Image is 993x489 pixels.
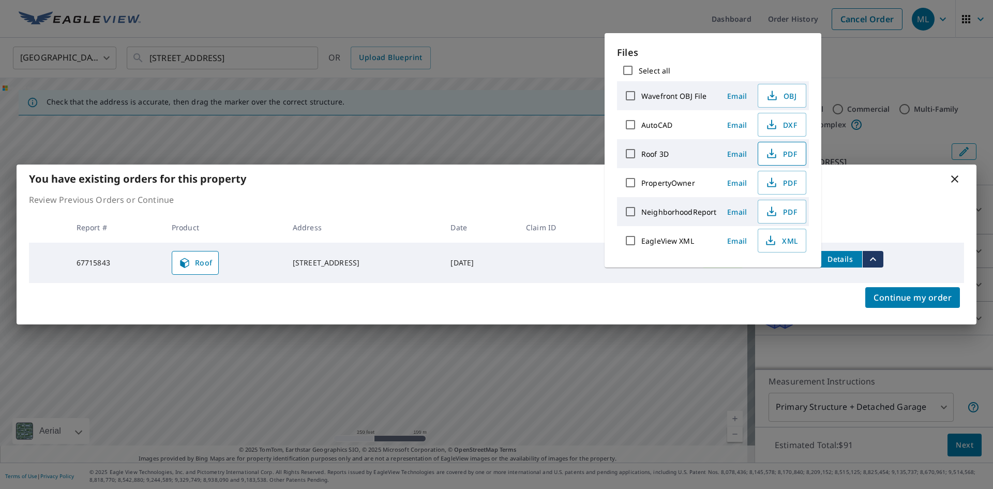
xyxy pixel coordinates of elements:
label: NeighborhoodReport [641,207,716,217]
label: Wavefront OBJ File [641,91,706,101]
button: PDF [758,171,806,195]
button: detailsBtn-67715843 [819,251,862,268]
span: PDF [764,205,798,218]
span: Continue my order [874,290,952,305]
button: Continue my order [865,287,960,308]
span: Roof [178,257,213,269]
button: Email [720,146,754,162]
button: XML [758,229,806,253]
label: EagleView XML [641,236,694,246]
b: You have existing orders for this property [29,172,246,186]
label: AutoCAD [641,120,672,130]
button: OBJ [758,84,806,108]
button: Email [720,175,754,191]
button: Email [720,233,754,249]
label: PropertyOwner [641,178,695,188]
p: Files [617,46,809,60]
span: PDF [764,147,798,160]
span: XML [764,234,798,247]
button: DXF [758,113,806,137]
button: Email [720,88,754,104]
th: Date [442,212,518,243]
span: PDF [764,176,798,189]
td: [DATE] [442,243,518,283]
span: Email [725,120,749,130]
span: Email [725,236,749,246]
span: Email [725,207,749,217]
span: Email [725,149,749,159]
label: Roof 3D [641,149,669,159]
p: Review Previous Orders or Continue [29,194,964,206]
span: OBJ [764,90,798,102]
span: DXF [764,118,798,131]
span: Email [725,91,749,101]
th: Product [163,212,284,243]
button: Email [720,117,754,133]
th: Address [284,212,443,243]
button: filesDropdownBtn-67715843 [862,251,883,268]
div: [STREET_ADDRESS] [293,258,434,268]
span: Email [725,178,749,188]
button: PDF [758,200,806,224]
button: Email [720,204,754,220]
a: Roof [172,251,219,275]
th: Claim ID [518,212,606,243]
span: Details [825,254,856,264]
label: Select all [639,66,670,76]
td: 67715843 [68,243,163,283]
button: PDF [758,142,806,166]
th: Report # [68,212,163,243]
